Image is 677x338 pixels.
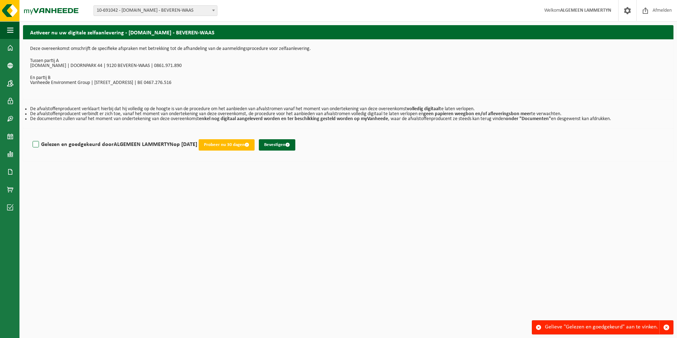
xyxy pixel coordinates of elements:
[30,112,666,117] li: De afvalstoffenproducent verbindt er zich toe, vanaf het moment van ondertekening van deze overee...
[94,6,217,16] span: 10-691042 - LAMMERTYN.NET - BEVEREN-WAAS
[23,25,673,39] h2: Activeer nu uw digitale zelfaanlevering - [DOMAIN_NAME] - BEVEREN-WAAS
[199,139,255,151] button: Probeer nu 30 dagen
[259,139,295,151] button: Bevestigen
[30,117,666,122] li: De documenten zullen vanaf het moment van ondertekening van deze overeenkomst , waar de afvalstof...
[30,63,666,68] p: [DOMAIN_NAME] | DOORNPARK 44 | 9120 BEVEREN-WAAS | 0861.971.890
[30,80,666,85] p: Vanheede Environment Group | [STREET_ADDRESS] | BE 0467.276.516
[407,106,439,112] b: volledig digitaal
[506,116,551,122] b: onder "Documenten"
[30,46,666,51] p: Deze overeenkomst omschrijft de specifieke afspraken met betrekking tot de afhandeling van de aan...
[30,58,666,63] p: Tussen partij A
[30,75,666,80] p: En partij B
[560,8,611,13] strong: ALGEMEEN LAMMERTYN
[114,142,173,147] strong: ALGEMEEN LAMMERTYN
[423,111,531,117] b: geen papieren weegbon en/of afleveringsbon meer
[30,107,666,112] li: De afvalstoffenproducent verklaart hierbij dat hij volledig op de hoogte is van de procedure om h...
[93,5,217,16] span: 10-691042 - LAMMERTYN.NET - BEVEREN-WAAS
[31,139,197,150] label: Gelezen en goedgekeurd door op [DATE]
[199,116,388,122] b: enkel nog digitaal aangeleverd worden en ter beschikking gesteld worden op myVanheede
[545,321,659,334] div: Gelieve "Gelezen en goedgekeurd" aan te vinken.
